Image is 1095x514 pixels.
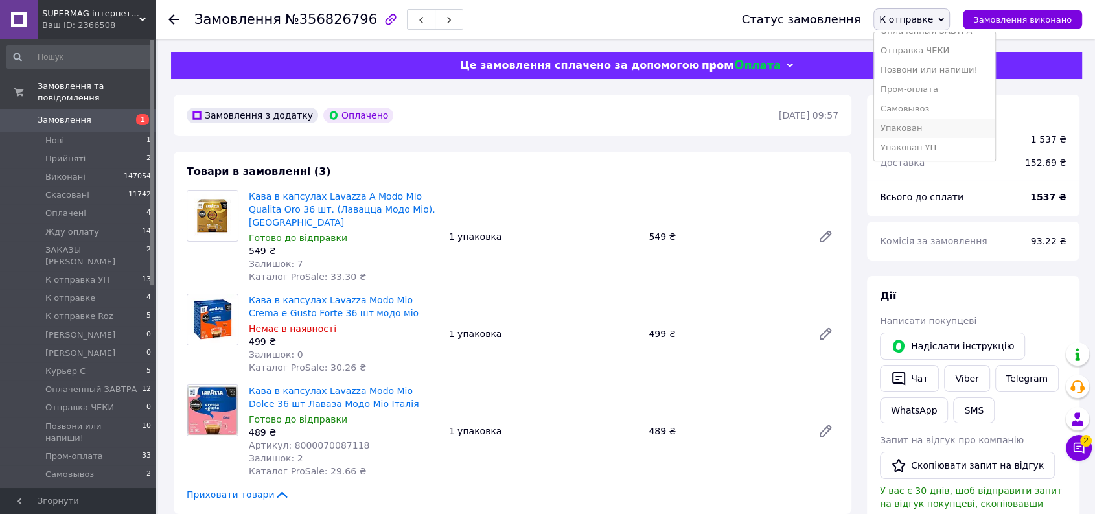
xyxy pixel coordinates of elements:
a: WhatsApp [880,397,948,423]
div: 549 ₴ [249,244,439,257]
span: №356826796 [285,12,377,27]
li: Самовывоз [874,99,995,119]
span: 13 [142,274,151,286]
span: 33 [142,450,151,462]
button: Скопіювати запит на відгук [880,452,1055,479]
a: Редагувати [813,418,838,444]
span: К отправке [45,292,95,304]
div: Статус замовлення [742,13,861,26]
span: Скасовані [45,189,89,201]
span: Замовлення виконано [973,15,1072,25]
a: Редагувати [813,224,838,250]
b: 1537 ₴ [1030,192,1066,202]
span: 0 [146,329,151,341]
span: Написати покупцеві [880,316,976,326]
span: 2 [146,153,151,165]
div: 499 ₴ [643,325,807,343]
span: 0 [146,347,151,359]
button: SMS [953,397,995,423]
span: 147054 [124,171,151,183]
span: Запит на відгук про компанію [880,435,1024,445]
span: Упакован [45,487,87,498]
span: Каталог ProSale: 29.66 ₴ [249,466,366,476]
div: 1 упаковка [444,422,644,440]
li: Пром-оплата [874,80,995,99]
span: SUPERMAG інтернет магазин [42,8,139,19]
div: 1 упаковка [444,325,644,343]
span: 2 [146,244,151,268]
span: Пром-оплата [45,450,103,462]
span: 1 [146,135,151,146]
a: Кава в капсулах Lavazza A Modo Mio Qualita Oro 36 шт. (Лавацца Модо Міо). [GEOGRAPHIC_DATA] [249,191,435,228]
li: Упакован УП [874,138,995,158]
a: Кава в капсулах Lavazza Modo Mio Dolce 36 шт Лаваза Модо Міо Італія [249,386,419,409]
div: Ваш ID: 2366508 [42,19,156,31]
span: Оплаченный ЗАВТРА [45,384,137,395]
span: Каталог ProSale: 33.30 ₴ [249,272,366,282]
div: 152.69 ₴ [1017,148,1074,177]
span: Комісія за замовлення [880,236,987,246]
img: Кава в капсулах Lavazza Modo Mio Crema e Gusto Forte 36 шт модо міо [187,294,238,345]
div: 549 ₴ [643,228,807,246]
li: Упакован [874,119,995,138]
button: Чат [880,365,939,392]
div: 489 ₴ [249,426,439,439]
span: Замовлення [38,114,91,126]
span: 68 [142,487,151,498]
span: Курьер С [45,366,86,377]
span: Приховати товари [187,488,290,501]
span: К отправке Roz [45,310,113,322]
span: Немає в наявності [249,323,336,334]
span: 2 [1080,435,1092,447]
span: 4 [146,207,151,219]
a: Viber [944,365,989,392]
span: 5 [146,310,151,322]
span: Це замовлення сплачено за допомогою [460,59,699,71]
span: Дії [880,290,896,302]
span: Жду оплату [45,226,99,238]
span: Замовлення та повідомлення [38,80,156,104]
span: Самовывоз [45,469,94,480]
img: Кава в капсулах Lavazza A Modo Mio Qualita Oro 36 шт. (Лавацца Модо Міо). Італія [190,191,235,241]
span: Готово до відправки [249,233,347,243]
span: Залишок: 0 [249,349,303,360]
div: 489 ₴ [643,422,807,440]
div: Замовлення з додатку [187,108,318,123]
span: Отправка ЧЕКИ [45,402,114,414]
span: 11742 [128,189,151,201]
span: Товари в замовленні (3) [187,165,331,178]
span: 0 [146,402,151,414]
span: Нові [45,135,64,146]
span: 1 [136,114,149,125]
span: 10 [142,421,151,444]
span: Виконані [45,171,86,183]
div: 1 упаковка [444,228,644,246]
span: [PERSON_NAME] [45,329,115,341]
a: Кава в капсулах Lavazza Modo Mio Crema e Gusto Forte 36 шт модо міо [249,295,419,318]
span: 5 [146,366,151,377]
li: Позвони или напиши! [874,60,995,80]
button: Замовлення виконано [963,10,1082,29]
div: 1 537 ₴ [1031,133,1066,146]
button: Надіслати інструкцію [880,333,1025,360]
span: Каталог ProSale: 30.26 ₴ [249,362,366,373]
span: [PERSON_NAME] [45,347,115,359]
div: Оплачено [323,108,393,123]
span: Залишок: 7 [249,259,303,269]
img: Кава в капсулах Lavazza Modo Mio Dolce 36 шт Лаваза Модо Міо Італія [187,386,238,435]
img: evopay logo [702,60,780,72]
span: 2 [146,469,151,480]
li: Отправка ЧЕКИ [874,41,995,60]
span: К отправке [879,14,933,25]
span: 12 [142,384,151,395]
a: Редагувати [813,321,838,347]
span: Доставка [880,158,925,168]
div: Повернутися назад [168,13,179,26]
span: Замовлення [194,12,281,27]
div: 499 ₴ [249,335,439,348]
span: Готово до відправки [249,414,347,425]
button: Чат з покупцем2 [1066,435,1092,461]
span: 14 [142,226,151,238]
time: [DATE] 09:57 [779,110,838,121]
input: Пошук [6,45,152,69]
